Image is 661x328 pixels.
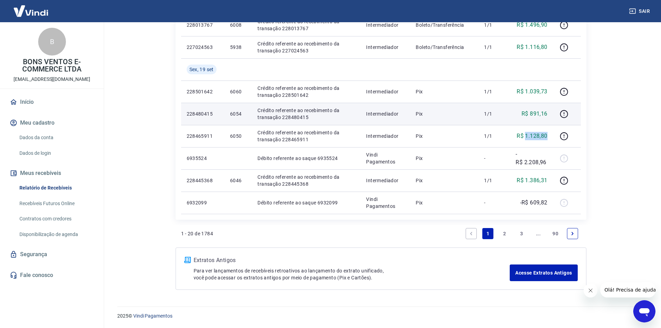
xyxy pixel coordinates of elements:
[181,230,213,237] p: 1 - 20 de 1784
[550,228,561,239] a: Page 90
[567,228,578,239] a: Next page
[17,181,95,195] a: Relatório de Recebíveis
[482,228,493,239] a: Page 1 is your current page
[517,43,547,51] p: R$ 1.116,80
[484,155,505,162] p: -
[187,199,219,206] p: 6932099
[8,115,95,131] button: Meu cadastro
[416,199,473,206] p: Pix
[366,110,405,117] p: Intermediador
[187,110,219,117] p: 228480415
[510,264,577,281] a: Acesse Extratos Antigos
[416,88,473,95] p: Pix
[416,155,473,162] p: Pix
[17,196,95,211] a: Recebíveis Futuros Online
[466,228,477,239] a: Previous page
[194,256,510,264] p: Extratos Antigos
[187,22,219,28] p: 228013767
[366,196,405,210] p: Vindi Pagamentos
[257,107,355,121] p: Crédito referente ao recebimento da transação 228480415
[257,199,355,206] p: Débito referente ao saque 6932099
[416,110,473,117] p: Pix
[187,88,219,95] p: 228501642
[517,132,547,140] p: R$ 1.128,80
[187,44,219,51] p: 227024563
[194,267,510,281] p: Para ver lançamentos de recebíveis retroativos ao lançamento do extrato unificado, você pode aces...
[257,85,355,99] p: Crédito referente ao recebimento da transação 228501642
[484,177,505,184] p: 1/1
[8,94,95,110] a: Início
[187,177,219,184] p: 228445368
[257,155,355,162] p: Débito referente ao saque 6935524
[484,22,505,28] p: 1/1
[17,131,95,145] a: Dados da conta
[520,199,548,207] p: -R$ 609,82
[230,88,246,95] p: 6060
[133,313,172,319] a: Vindi Pagamentos
[230,44,246,51] p: 5938
[6,58,98,73] p: BONS VENTOS E-COMMERCE LTDA
[257,129,355,143] p: Crédito referente ao recebimento da transação 228465911
[484,199,505,206] p: -
[230,133,246,140] p: 6050
[484,110,505,117] p: 1/1
[484,133,505,140] p: 1/1
[484,44,505,51] p: 1/1
[366,22,405,28] p: Intermediador
[230,22,246,28] p: 6008
[17,212,95,226] a: Contratos com credores
[8,0,53,22] img: Vindi
[584,284,598,297] iframe: Fechar mensagem
[516,150,547,167] p: -R$ 2.208,96
[533,228,544,239] a: Jump forward
[416,44,473,51] p: Boleto/Transferência
[463,225,581,242] ul: Pagination
[416,22,473,28] p: Boleto/Transferência
[633,300,655,322] iframe: Botão para abrir a janela de mensagens
[187,155,219,162] p: 6935524
[257,18,355,32] p: Crédito referente ao recebimento da transação 228013767
[189,66,214,73] span: Sex, 19 set
[517,176,547,185] p: R$ 1.386,31
[8,268,95,283] a: Fale conosco
[230,110,246,117] p: 6054
[522,110,548,118] p: R$ 891,16
[184,257,191,263] img: ícone
[17,146,95,160] a: Dados de login
[516,228,527,239] a: Page 3
[600,282,655,297] iframe: Mensagem da empresa
[257,174,355,187] p: Crédito referente ao recebimento da transação 228445368
[517,87,547,96] p: R$ 1.039,73
[366,177,405,184] p: Intermediador
[17,227,95,242] a: Disponibilização de agenda
[628,5,653,18] button: Sair
[517,21,547,29] p: R$ 1.496,90
[366,151,405,165] p: Vindi Pagamentos
[8,166,95,181] button: Meus recebíveis
[416,133,473,140] p: Pix
[499,228,510,239] a: Page 2
[257,40,355,54] p: Crédito referente ao recebimento da transação 227024563
[366,88,405,95] p: Intermediador
[187,133,219,140] p: 228465911
[230,177,246,184] p: 6046
[38,28,66,56] div: B
[14,76,90,83] p: [EMAIL_ADDRESS][DOMAIN_NAME]
[117,312,644,320] p: 2025 ©
[484,88,505,95] p: 1/1
[366,44,405,51] p: Intermediador
[4,5,58,10] span: Olá! Precisa de ajuda?
[416,177,473,184] p: Pix
[366,133,405,140] p: Intermediador
[8,247,95,262] a: Segurança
